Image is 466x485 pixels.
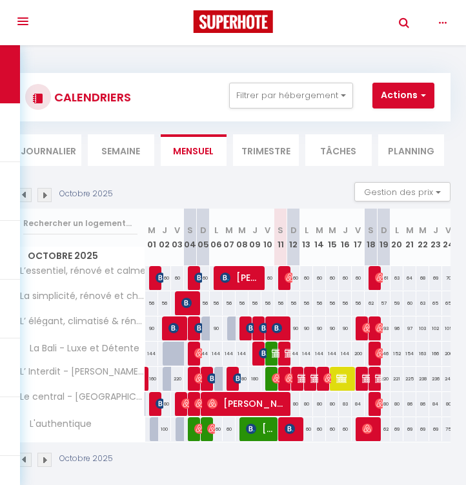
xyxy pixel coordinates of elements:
[326,392,339,416] div: 80
[429,291,442,315] div: 65
[171,367,184,391] div: 220
[18,291,147,301] span: La simplicité, rénové et chaleureux
[442,417,455,441] div: 75
[210,316,223,340] div: 90
[261,291,274,315] div: 56
[194,10,273,33] img: Super Booking
[158,392,171,416] div: 80
[287,342,300,366] div: 144
[223,209,236,266] th: 07
[339,316,352,340] div: 90
[18,417,95,431] span: L'authentique
[265,224,270,236] abbr: V
[313,392,326,416] div: 80
[225,224,233,236] abbr: M
[403,417,416,441] div: 69
[171,266,184,290] div: 60
[378,342,390,366] div: 146
[313,417,326,441] div: 60
[429,342,442,366] div: 166
[326,291,339,315] div: 56
[378,417,390,441] div: 62
[339,209,352,266] th: 16
[88,134,154,166] li: Semaine
[290,224,297,236] abbr: D
[403,291,416,315] div: 60
[300,291,313,315] div: 56
[339,342,352,366] div: 144
[158,291,171,315] div: 56
[300,209,313,266] th: 13
[352,291,365,315] div: 56
[223,417,236,441] div: 60
[368,224,374,236] abbr: S
[313,291,326,315] div: 56
[287,266,300,290] div: 60
[210,417,223,441] div: 60
[429,417,442,441] div: 69
[365,291,378,315] div: 62
[252,224,258,236] abbr: J
[329,224,336,236] abbr: M
[197,291,210,315] div: 56
[403,367,416,391] div: 225
[326,266,339,290] div: 60
[187,224,193,236] abbr: S
[140,367,147,391] a: [PERSON_NAME]
[390,342,403,366] div: 152
[372,83,434,108] button: Actions
[429,367,442,391] div: 236
[339,417,352,441] div: 60
[305,134,371,166] li: Tâches
[429,392,442,416] div: 84
[287,392,300,416] div: 80
[316,224,323,236] abbr: M
[381,224,387,236] abbr: D
[145,209,158,266] th: 01
[442,392,455,416] div: 80
[261,266,274,290] div: 60
[248,209,261,266] th: 09
[236,367,248,391] div: 180
[378,392,390,416] div: 80
[145,316,158,340] div: 90
[403,342,416,366] div: 154
[326,209,339,266] th: 15
[261,209,274,266] th: 10
[403,392,416,416] div: 86
[352,342,365,366] div: 200
[395,224,399,236] abbr: L
[229,83,353,108] button: Filtrer par hébergement
[429,266,442,290] div: 69
[300,392,313,416] div: 80
[390,209,403,266] th: 20
[339,392,352,416] div: 83
[158,417,171,441] div: 100
[300,316,313,340] div: 90
[287,209,300,266] th: 12
[274,209,287,266] th: 11
[429,209,442,266] th: 23
[390,291,403,315] div: 59
[365,209,378,266] th: 18
[416,392,429,416] div: 86
[390,392,403,416] div: 80
[378,367,390,391] div: 220
[15,134,81,166] li: Journalier
[390,367,403,391] div: 221
[300,342,313,366] div: 144
[442,367,455,391] div: 241
[378,291,390,315] div: 57
[442,209,455,266] th: 24
[59,188,113,200] p: Octobre 2025
[416,367,429,391] div: 238
[287,316,300,340] div: 90
[18,367,147,377] span: L’ Interdit - [PERSON_NAME] et Sensualité
[158,209,171,266] th: 02
[416,417,429,441] div: 69
[355,224,361,236] abbr: V
[223,342,236,366] div: 144
[148,360,157,366] span: [PERSON_NAME]
[274,291,287,315] div: 56
[145,367,158,391] div: 160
